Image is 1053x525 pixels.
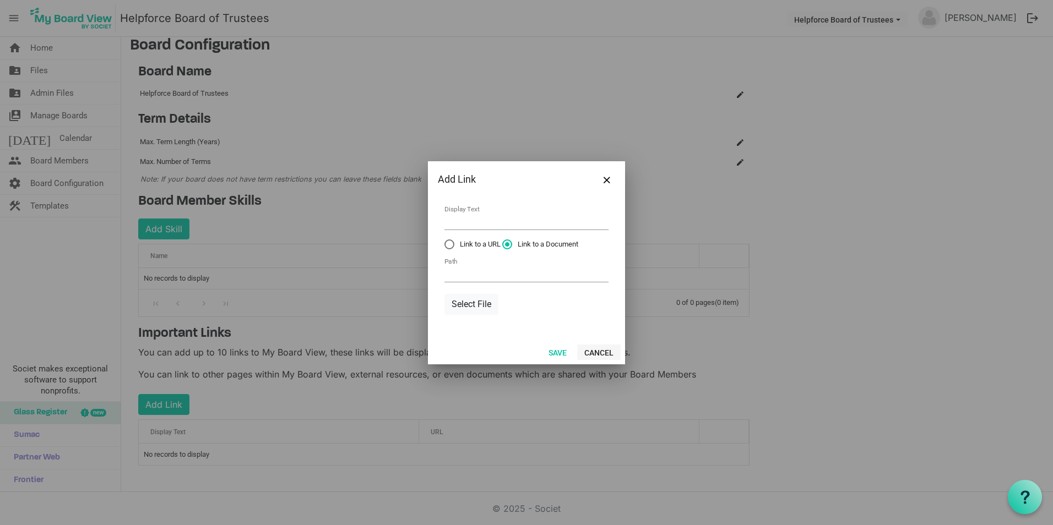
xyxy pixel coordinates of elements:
[438,171,580,188] div: Add Link
[577,344,621,360] button: Cancel
[541,344,574,360] button: Save
[428,161,625,364] div: Dialog edit
[444,239,501,249] span: Link to a URL
[599,171,615,188] button: Close
[502,239,578,249] span: Link to a Document
[444,294,498,315] button: Select File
